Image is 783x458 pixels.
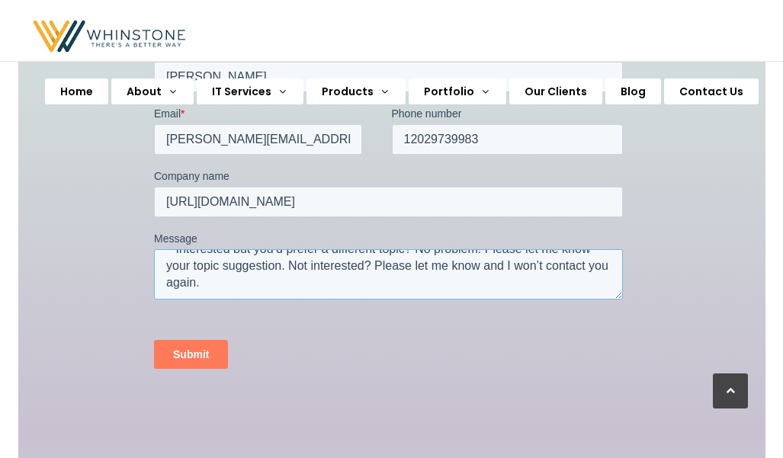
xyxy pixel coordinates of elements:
span: IT Services [212,84,271,99]
a: Portfolio [409,61,506,122]
span: Blog [621,84,646,99]
span: Our Clients [525,84,587,99]
a: About [111,61,194,122]
span: Home [60,84,93,99]
a: Blog [605,61,661,122]
a: Home [45,61,108,122]
span: Portfolio [424,84,474,99]
span: Products [322,84,374,99]
span: About [127,84,162,99]
iframe: Chat Widget [509,281,783,458]
a: IT Services [197,61,303,122]
a: Products [306,61,406,122]
a: Our Clients [509,61,602,122]
span: Contact Us [679,84,743,99]
a: Contact Us [664,61,759,122]
span: Phone number [238,127,308,139]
